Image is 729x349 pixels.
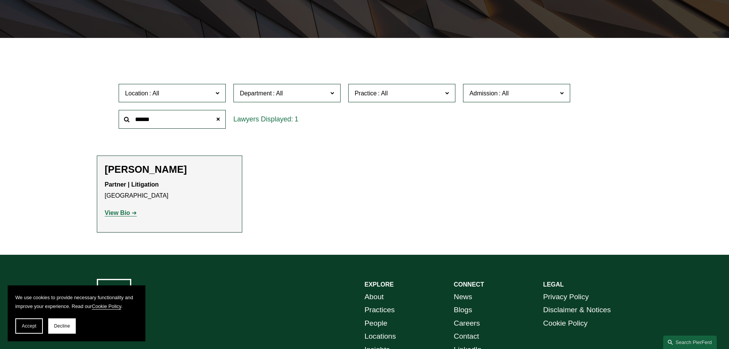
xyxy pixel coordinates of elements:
[105,210,130,216] strong: View Bio
[54,323,70,329] span: Decline
[365,303,395,317] a: Practices
[543,317,587,330] a: Cookie Policy
[240,90,272,97] span: Department
[543,290,589,304] a: Privacy Policy
[48,318,76,334] button: Decline
[454,290,472,304] a: News
[454,303,472,317] a: Blogs
[295,115,298,123] span: 1
[365,281,394,288] strong: EXPLORE
[15,318,43,334] button: Accept
[454,317,480,330] a: Careers
[125,90,148,97] span: Location
[470,90,498,97] span: Admission
[92,303,121,309] a: Cookie Policy
[663,336,717,349] a: Search this site
[355,90,377,97] span: Practice
[22,323,36,329] span: Accept
[365,330,396,343] a: Locations
[105,210,137,216] a: View Bio
[105,164,234,175] h2: [PERSON_NAME]
[15,293,138,311] p: We use cookies to provide necessary functionality and improve your experience. Read our .
[105,181,159,188] strong: Partner | Litigation
[543,303,611,317] a: Disclaimer & Notices
[543,281,564,288] strong: LEGAL
[454,281,484,288] strong: CONNECT
[365,317,388,330] a: People
[105,179,234,202] p: [GEOGRAPHIC_DATA]
[365,290,384,304] a: About
[8,285,145,341] section: Cookie banner
[454,330,479,343] a: Contact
